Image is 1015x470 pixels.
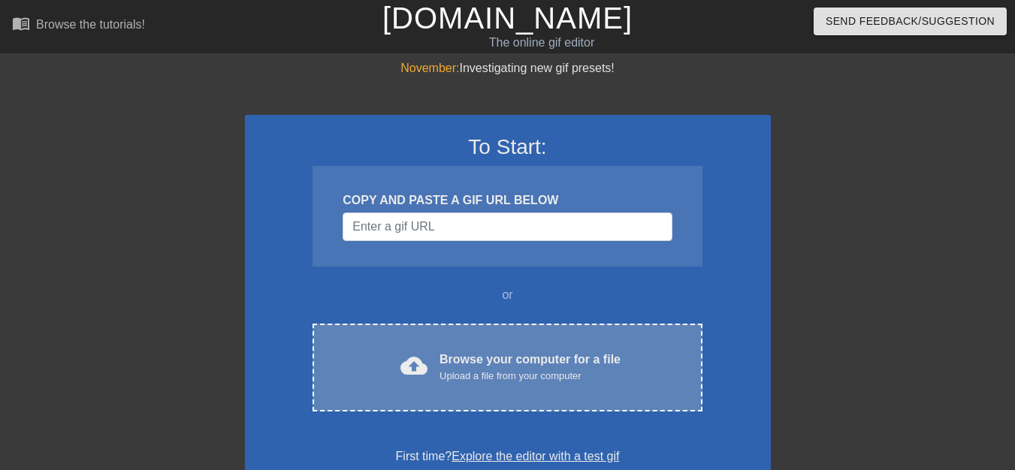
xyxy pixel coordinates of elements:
[264,134,751,160] h3: To Start:
[346,34,737,52] div: The online gif editor
[264,447,751,465] div: First time?
[36,18,145,31] div: Browse the tutorials!
[343,191,672,209] div: COPY AND PASTE A GIF URL BELOW
[400,62,459,74] span: November:
[400,352,427,379] span: cloud_upload
[452,450,619,462] a: Explore the editor with a test gif
[245,59,771,77] div: Investigating new gif presets!
[440,351,621,384] div: Browse your computer for a file
[12,14,30,32] span: menu_book
[12,14,145,38] a: Browse the tutorials!
[440,369,621,384] div: Upload a file from your computer
[814,8,1007,35] button: Send Feedback/Suggestion
[284,286,732,304] div: or
[343,212,672,241] input: Username
[382,2,633,35] a: [DOMAIN_NAME]
[826,12,995,31] span: Send Feedback/Suggestion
